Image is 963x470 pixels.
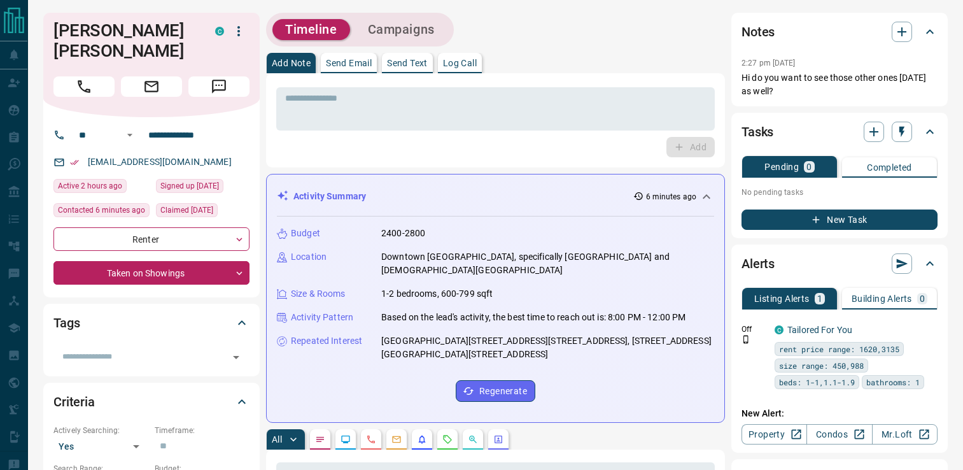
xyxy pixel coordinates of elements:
[381,311,685,324] p: Based on the lead's activity, the best time to reach out is: 8:00 PM - 12:00 PM
[872,424,938,445] a: Mr.Loft
[456,380,535,402] button: Regenerate
[442,434,453,445] svg: Requests
[272,19,350,40] button: Timeline
[160,180,219,192] span: Signed up [DATE]
[272,59,311,68] p: Add Note
[121,76,182,97] span: Email
[355,19,447,40] button: Campaigns
[742,59,796,68] p: 2:27 pm [DATE]
[53,179,150,197] div: Fri Aug 15 2025
[381,334,714,361] p: [GEOGRAPHIC_DATA][STREET_ADDRESS][STREET_ADDRESS], [STREET_ADDRESS][GEOGRAPHIC_DATA][STREET_ADDRESS]
[742,71,938,98] p: Hi do you want to see those other ones [DATE] as well?
[779,376,855,388] span: beds: 1-1,1.1-1.9
[920,294,925,303] p: 0
[742,335,750,344] svg: Push Notification Only
[817,294,822,303] p: 1
[70,158,79,167] svg: Email Verified
[188,76,250,97] span: Message
[291,334,362,348] p: Repeated Interest
[272,435,282,444] p: All
[866,376,920,388] span: bathrooms: 1
[742,122,773,142] h2: Tasks
[53,203,150,221] div: Fri Aug 15 2025
[779,359,864,372] span: size range: 450,988
[155,425,250,436] p: Timeframe:
[53,76,115,97] span: Call
[160,204,213,217] span: Claimed [DATE]
[806,162,812,171] p: 0
[742,253,775,274] h2: Alerts
[742,22,775,42] h2: Notes
[53,392,95,412] h2: Criteria
[291,311,353,324] p: Activity Pattern
[742,324,767,335] p: Off
[58,180,122,192] span: Active 2 hours ago
[867,163,912,172] p: Completed
[291,287,346,301] p: Size & Rooms
[53,436,148,457] div: Yes
[315,434,325,445] svg: Notes
[58,204,145,217] span: Contacted 6 minutes ago
[787,325,852,335] a: Tailored For You
[852,294,912,303] p: Building Alerts
[291,250,327,264] p: Location
[381,227,425,240] p: 2400-2800
[468,434,478,445] svg: Opportunities
[53,425,148,436] p: Actively Searching:
[742,183,938,202] p: No pending tasks
[227,348,245,366] button: Open
[381,287,493,301] p: 1-2 bedrooms, 600-799 sqft
[779,343,899,355] span: rent price range: 1620,3135
[764,162,799,171] p: Pending
[742,210,938,230] button: New Task
[443,59,477,68] p: Log Call
[381,250,714,277] p: Downtown [GEOGRAPHIC_DATA], specifically [GEOGRAPHIC_DATA] and [DEMOGRAPHIC_DATA][GEOGRAPHIC_DATA]
[53,308,250,338] div: Tags
[156,203,250,221] div: Wed Apr 23 2025
[754,294,810,303] p: Listing Alerts
[293,190,366,203] p: Activity Summary
[88,157,232,167] a: [EMAIL_ADDRESS][DOMAIN_NAME]
[291,227,320,240] p: Budget
[387,59,428,68] p: Send Text
[366,434,376,445] svg: Calls
[742,248,938,279] div: Alerts
[417,434,427,445] svg: Listing Alerts
[742,407,938,420] p: New Alert:
[391,434,402,445] svg: Emails
[775,325,784,334] div: condos.ca
[53,313,80,333] h2: Tags
[277,185,714,208] div: Activity Summary6 minutes ago
[53,387,250,417] div: Criteria
[806,424,872,445] a: Condos
[215,27,224,36] div: condos.ca
[53,261,250,285] div: Taken on Showings
[646,191,696,203] p: 6 minutes ago
[742,424,807,445] a: Property
[326,59,372,68] p: Send Email
[742,17,938,47] div: Notes
[341,434,351,445] svg: Lead Browsing Activity
[493,434,503,445] svg: Agent Actions
[122,127,137,143] button: Open
[53,20,196,61] h1: [PERSON_NAME] [PERSON_NAME]
[156,179,250,197] div: Mon Jul 15 2024
[742,117,938,147] div: Tasks
[53,227,250,251] div: Renter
